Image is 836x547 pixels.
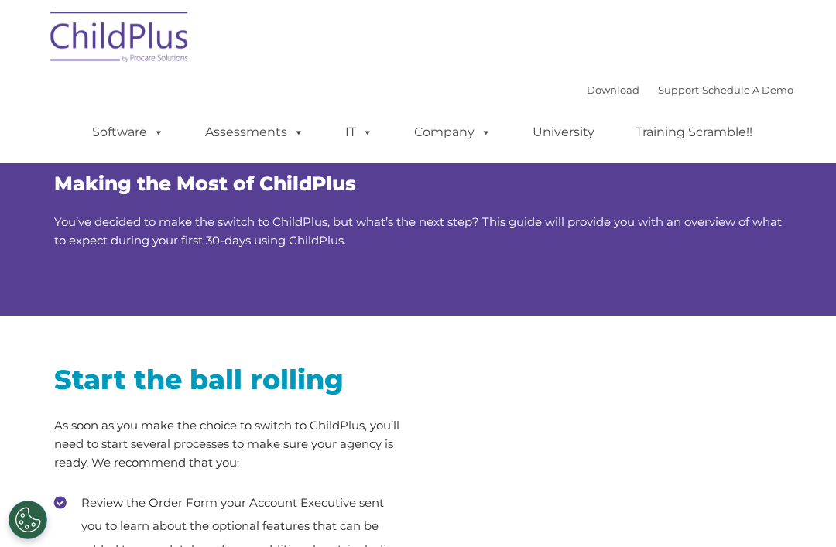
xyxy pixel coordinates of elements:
[54,172,356,195] span: Making the Most of ChildPlus
[399,117,507,148] a: Company
[77,117,180,148] a: Software
[54,362,406,397] h2: Start the ball rolling
[587,84,639,96] a: Download
[620,117,768,148] a: Training Scramble!!
[517,117,610,148] a: University
[9,501,47,539] button: Cookies Settings
[702,84,793,96] a: Schedule A Demo
[587,84,793,96] font: |
[330,117,389,148] a: IT
[658,84,699,96] a: Support
[190,117,320,148] a: Assessments
[54,416,406,472] p: As soon as you make the choice to switch to ChildPlus, you’ll need to start several processes to ...
[54,214,782,248] span: You’ve decided to make the switch to ChildPlus, but what’s the next step? This guide will provide...
[43,1,197,78] img: ChildPlus by Procare Solutions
